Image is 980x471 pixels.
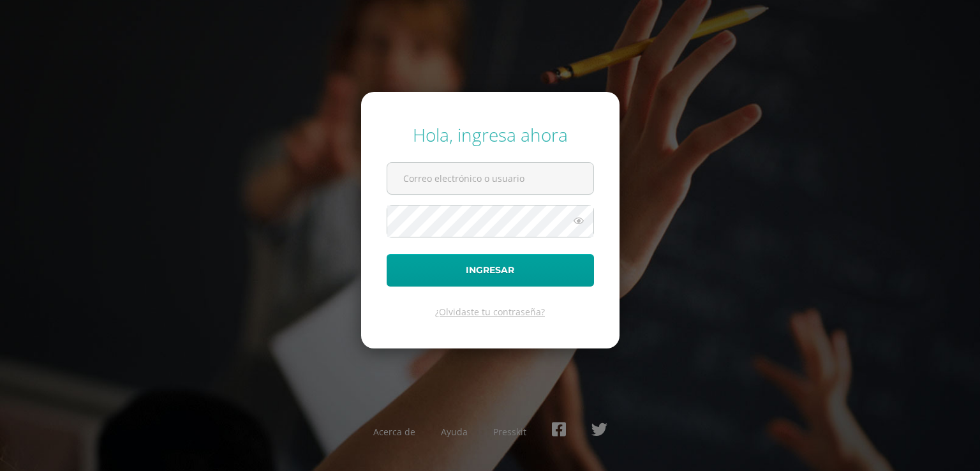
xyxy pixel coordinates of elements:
a: ¿Olvidaste tu contraseña? [435,306,545,318]
button: Ingresar [387,254,594,287]
a: Acerca de [373,426,415,438]
a: Ayuda [441,426,468,438]
input: Correo electrónico o usuario [387,163,593,194]
a: Presskit [493,426,526,438]
div: Hola, ingresa ahora [387,123,594,147]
